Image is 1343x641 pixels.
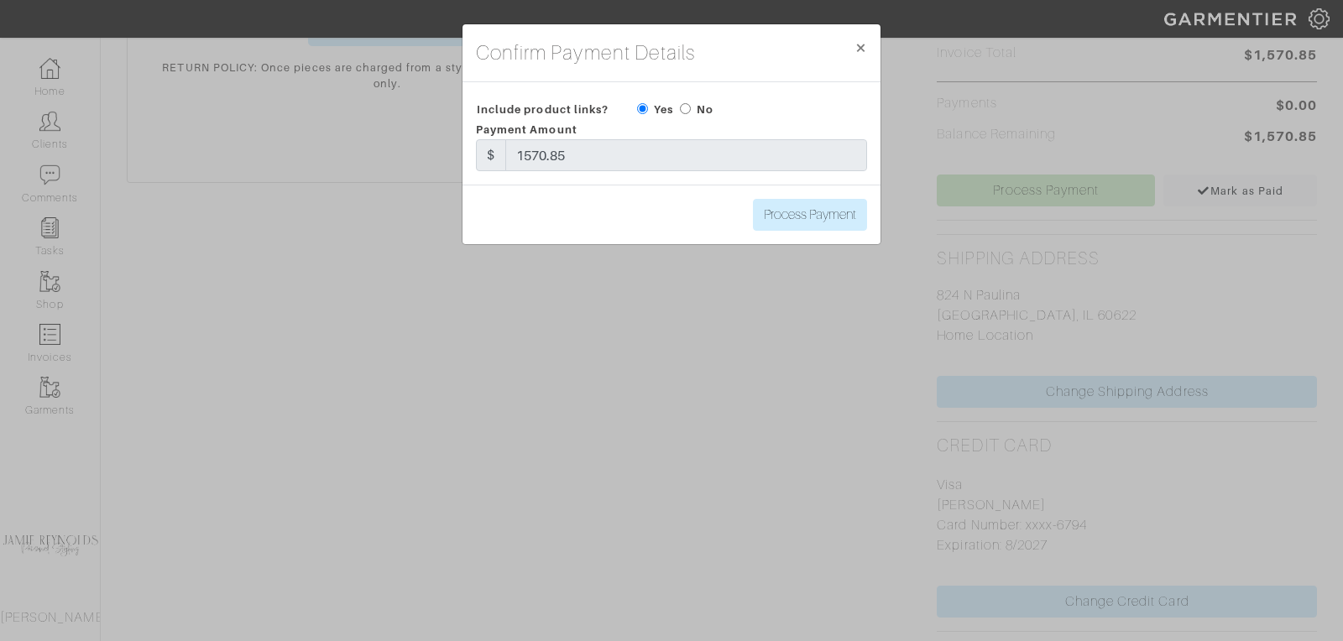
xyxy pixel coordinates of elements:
h4: Confirm Payment Details [476,38,695,68]
label: Yes [654,102,673,117]
label: No [697,102,713,117]
span: Include product links? [477,97,609,122]
input: Process Payment [753,199,867,231]
div: $ [476,139,506,171]
span: Payment Amount [476,123,577,136]
span: × [854,36,867,59]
